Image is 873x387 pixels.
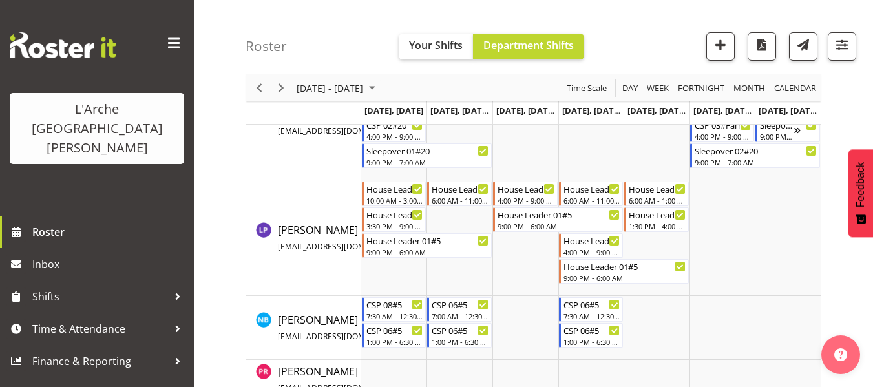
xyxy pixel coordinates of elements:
div: Leanne Smith"s event - CSP 02#20 Begin From Monday, September 8, 2025 at 4:00:00 PM GMT+12:00 End... [362,118,426,142]
span: Inbox [32,255,187,274]
div: CSP 06#5 [432,298,489,311]
span: Week [646,80,670,96]
div: Nena Barwell"s event - CSP 06#5 Begin From Tuesday, September 9, 2025 at 1:00:00 PM GMT+12:00 End... [427,323,492,348]
span: [EMAIL_ADDRESS][DOMAIN_NAME] [278,125,406,136]
div: Leanne Smith"s event - CSP 03#Farm Begin From Saturday, September 13, 2025 at 4:00:00 PM GMT+12:0... [690,118,755,142]
div: Nena Barwell"s event - CSP 06#5 Begin From Thursday, September 11, 2025 at 7:30:00 AM GMT+12:00 E... [559,297,624,322]
button: Your Shifts [399,34,473,59]
button: Next [273,80,290,96]
button: Filter Shifts [828,32,856,61]
span: [EMAIL_ADDRESS][DOMAIN_NAME] [278,241,406,252]
div: 6:00 AM - 1:00 PM [629,195,686,205]
div: 7:30 AM - 12:30 PM [563,311,620,321]
div: Sleepover 01#20 [366,144,489,157]
div: 9:00 PM - 7:00 AM [760,131,794,141]
div: Leanne Smith"s event - Sleepover 01#20 Begin From Monday, September 8, 2025 at 9:00:00 PM GMT+12:... [362,143,492,168]
td: Nena Barwell resource [246,296,361,360]
a: [PERSON_NAME][EMAIL_ADDRESS][DOMAIN_NAME] [278,222,458,253]
div: 6:00 AM - 11:00 AM [432,195,489,205]
span: calendar [773,80,817,96]
div: Previous [248,74,270,101]
button: September 08 - 14, 2025 [295,80,381,96]
span: [DATE], [DATE] [562,105,621,116]
button: Department Shifts [473,34,584,59]
div: Lydia Peters"s event - House Leader 01#5 Begin From Thursday, September 11, 2025 at 4:00:00 PM GM... [559,233,624,258]
div: 4:00 PM - 9:00 PM [498,195,554,205]
div: 4:00 PM - 9:00 PM [366,131,423,141]
div: House Leader 01#5 [366,234,489,247]
span: Department Shifts [483,38,574,52]
div: 1:00 PM - 6:30 PM [432,337,489,347]
button: Timeline Month [731,80,768,96]
span: Month [732,80,766,96]
div: 4:00 PM - 9:00 PM [563,247,620,257]
div: Lydia Peters"s event - House Leader 01#5 Begin From Wednesday, September 10, 2025 at 9:00:00 PM G... [493,207,623,232]
div: Lydia Peters"s event - House Leader 01#5 Begin From Tuesday, September 9, 2025 at 6:00:00 AM GMT+... [427,182,492,206]
div: 6:00 AM - 11:00 AM [563,195,620,205]
div: CSP 06#5 [563,298,620,311]
div: House Leader 01#5 [563,182,620,195]
div: Leanne Smith"s event - Sleepover 02#20 Begin From Sunday, September 14, 2025 at 9:00:00 PM GMT+12... [755,118,820,142]
div: House Leader 01#5 [498,208,620,221]
span: Finance & Reporting [32,351,168,371]
div: House Leader 01#5 [629,208,686,221]
div: House Leader 01#5 [366,182,423,195]
div: L'Arche [GEOGRAPHIC_DATA][PERSON_NAME] [23,99,171,158]
button: Download a PDF of the roster according to the set date range. [748,32,776,61]
span: [DATE], [DATE] [430,105,489,116]
div: 3:30 PM - 9:00 PM [366,221,423,231]
div: 1:00 PM - 6:30 PM [366,337,423,347]
span: [DATE], [DATE] [364,105,423,116]
div: House Leader 01#5 [366,208,423,221]
button: Timeline Day [620,80,640,96]
button: Add a new shift [706,32,735,61]
div: House Leader 01#5 [629,182,686,195]
button: Previous [251,80,268,96]
div: House Leader 01#5 [563,260,686,273]
div: Lydia Peters"s event - House Leader 01#5 Begin From Monday, September 8, 2025 at 10:00:00 AM GMT+... [362,182,426,206]
div: Sleepover 02#20 [695,144,817,157]
div: House Leader 01#5 [432,182,489,195]
div: 1:30 PM - 4:00 PM [629,221,686,231]
div: 7:30 AM - 12:30 PM [366,311,423,321]
div: 9:00 PM - 7:00 AM [695,157,817,167]
div: CSP 06#5 [432,324,489,337]
button: Feedback - Show survey [848,149,873,237]
button: Time Scale [565,80,609,96]
span: [PERSON_NAME] [278,313,458,342]
div: 7:00 AM - 12:30 PM [432,311,489,321]
button: Month [772,80,819,96]
div: Nena Barwell"s event - CSP 06#5 Begin From Monday, September 8, 2025 at 1:00:00 PM GMT+12:00 Ends... [362,323,426,348]
div: Lydia Peters"s event - House Leader 01#5 Begin From Friday, September 12, 2025 at 6:00:00 AM GMT+... [624,182,689,206]
div: Lydia Peters"s event - House Leader 01#5 Begin From Monday, September 8, 2025 at 3:30:00 PM GMT+1... [362,207,426,232]
span: [DATE], [DATE] [627,105,686,116]
a: [PERSON_NAME][EMAIL_ADDRESS][DOMAIN_NAME] [278,312,458,343]
div: Lydia Peters"s event - House Leader 01#5 Begin From Thursday, September 11, 2025 at 9:00:00 PM GM... [559,259,689,284]
span: Feedback [855,162,867,207]
td: Lydia Peters resource [246,180,361,296]
div: House Leader 01#5 [563,234,620,247]
span: Fortnight [677,80,726,96]
div: Leanne Smith"s event - Sleepover 02#20 Begin From Saturday, September 13, 2025 at 9:00:00 PM GMT+... [690,143,820,168]
img: help-xxl-2.png [834,348,847,361]
span: [DATE], [DATE] [693,105,752,116]
div: 4:00 PM - 9:00 PM [695,131,752,141]
div: 10:00 AM - 3:00 PM [366,195,423,205]
div: CSP 06#5 [366,324,423,337]
span: [DATE], [DATE] [496,105,555,116]
button: Fortnight [676,80,727,96]
span: Time & Attendance [32,319,168,339]
span: Time Scale [565,80,608,96]
div: 9:00 PM - 7:00 AM [366,157,489,167]
div: CSP 06#5 [563,324,620,337]
div: Nena Barwell"s event - CSP 08#5 Begin From Monday, September 8, 2025 at 7:30:00 AM GMT+12:00 Ends... [362,297,426,322]
span: [EMAIL_ADDRESS][DOMAIN_NAME] [278,331,406,342]
h4: Roster [246,39,287,54]
div: Nena Barwell"s event - CSP 06#5 Begin From Thursday, September 11, 2025 at 1:00:00 PM GMT+12:00 E... [559,323,624,348]
div: CSP 08#5 [366,298,423,311]
button: Timeline Week [645,80,671,96]
div: House Leader 01#5 [498,182,554,195]
div: Lydia Peters"s event - House Leader 01#5 Begin From Wednesday, September 10, 2025 at 4:00:00 PM G... [493,182,558,206]
div: Nena Barwell"s event - CSP 06#5 Begin From Tuesday, September 9, 2025 at 7:00:00 AM GMT+12:00 End... [427,297,492,322]
div: Lydia Peters"s event - House Leader 01#5 Begin From Monday, September 8, 2025 at 9:00:00 PM GMT+1... [362,233,492,258]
